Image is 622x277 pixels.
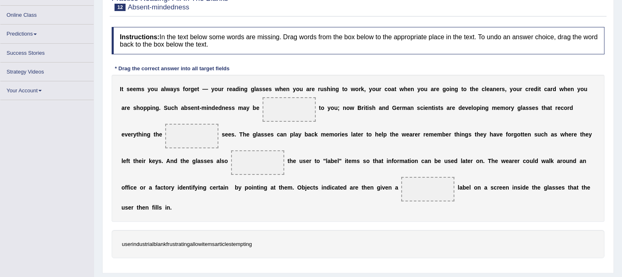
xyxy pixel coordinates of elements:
[188,105,191,111] b: s
[428,105,432,111] b: n
[334,131,338,138] b: o
[121,131,125,138] b: e
[329,131,334,138] b: m
[298,131,301,138] b: y
[388,86,391,92] b: o
[369,105,372,111] b: s
[472,105,473,111] b: l
[239,86,240,92] b: i
[434,86,436,92] b: r
[384,86,388,92] b: c
[490,86,493,92] b: a
[0,25,94,40] a: Predictions
[492,105,497,111] b: m
[521,105,522,111] b: l
[476,105,480,111] b: p
[570,86,574,92] b: n
[121,105,125,111] b: a
[154,86,158,92] b: u
[318,86,320,92] b: r
[446,86,449,92] b: o
[570,105,573,111] b: d
[486,86,490,92] b: e
[267,131,271,138] b: e
[311,131,314,138] b: c
[232,86,236,92] b: a
[293,86,296,92] b: y
[136,86,141,92] b: m
[236,86,239,92] b: d
[222,131,225,138] b: s
[227,86,229,92] b: r
[351,131,353,138] b: l
[513,86,516,92] b: o
[120,86,121,92] b: I
[499,86,501,92] b: r
[485,86,486,92] b: l
[564,86,568,92] b: h
[505,105,509,111] b: o
[133,131,137,138] b: y
[361,86,364,92] b: k
[144,131,147,138] b: n
[475,86,478,92] b: e
[442,86,446,92] b: g
[516,86,520,92] b: u
[334,105,338,111] b: u
[312,86,315,92] b: e
[200,105,202,111] b: -
[358,131,361,138] b: e
[185,86,189,92] b: o
[238,105,243,111] b: m
[183,86,185,92] b: f
[264,131,267,138] b: s
[0,6,94,22] a: Online Class
[229,86,232,92] b: e
[151,86,155,92] b: o
[125,105,127,111] b: r
[194,86,197,92] b: e
[218,105,222,111] b: d
[517,105,521,111] b: g
[482,105,485,111] b: n
[423,105,425,111] b: i
[424,86,428,92] b: u
[458,105,462,111] b: d
[561,105,564,111] b: c
[468,105,472,111] b: e
[567,86,570,92] b: e
[447,105,450,111] b: a
[131,131,133,138] b: r
[473,105,477,111] b: o
[400,105,402,111] b: r
[228,131,231,138] b: e
[265,86,269,92] b: e
[557,105,561,111] b: e
[547,86,550,92] b: a
[366,131,368,138] b: t
[411,86,414,92] b: n
[201,105,206,111] b: m
[147,105,150,111] b: p
[365,105,367,111] b: t
[537,86,539,92] b: i
[142,131,144,138] b: i
[497,105,500,111] b: e
[385,105,389,111] b: d
[511,105,514,111] b: y
[207,105,208,111] b: i
[440,105,443,111] b: s
[344,86,348,92] b: o
[137,105,140,111] b: h
[577,86,580,92] b: y
[305,131,308,138] b: b
[326,131,329,138] b: e
[375,86,379,92] b: u
[335,86,339,92] b: g
[184,105,188,111] b: b
[128,3,189,11] small: Absent-mindedness
[112,65,233,72] div: * Drag the correct answer into all target fields
[283,86,286,92] b: e
[452,105,455,111] b: e
[155,131,159,138] b: h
